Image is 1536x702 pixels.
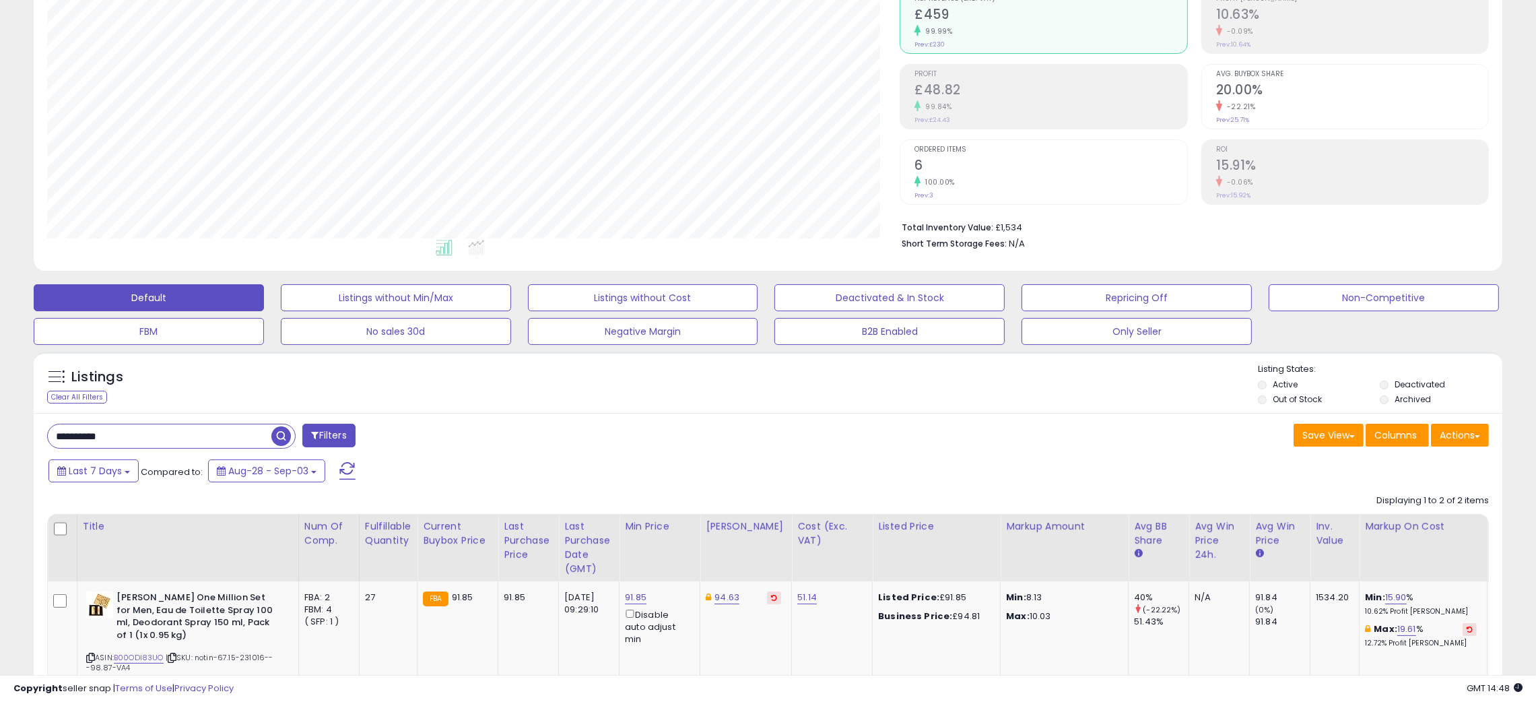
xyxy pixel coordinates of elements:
div: Cost (Exc. VAT) [797,519,867,548]
b: Listed Price: [878,591,939,604]
button: Non-Competitive [1269,284,1499,311]
div: [PERSON_NAME] [706,519,786,534]
button: Default [34,284,264,311]
span: Last 7 Days [69,464,122,478]
th: The percentage added to the cost of goods (COGS) that forms the calculator for Min & Max prices. [1360,514,1488,581]
button: Listings without Cost [528,284,758,311]
button: Deactivated & In Stock [774,284,1005,311]
div: Markup Amount [1006,519,1123,534]
div: [DATE] 09:29:10 [564,592,609,616]
span: Ordered Items [914,146,1187,154]
span: 91.85 [452,591,473,604]
span: Compared to: [141,466,203,478]
a: 15.90 [1385,591,1407,604]
label: Out of Stock [1273,393,1322,405]
button: Negative Margin [528,318,758,345]
div: % [1365,592,1477,616]
div: Inv. value [1316,519,1354,548]
p: Listing States: [1258,363,1502,376]
a: Privacy Policy [174,682,234,695]
span: ROI [1216,146,1488,154]
a: B00ODI83UO [114,652,164,664]
div: Listed Price [878,519,995,534]
h2: £459 [914,7,1187,25]
div: Fulfillable Quantity [365,519,411,548]
button: Repricing Off [1022,284,1252,311]
button: Only Seller [1022,318,1252,345]
div: Title [83,519,293,534]
b: [PERSON_NAME] One Million Set for Men, Eau de Toilette Spray 100 ml, Deodorant Spray 150 ml, Pack... [116,592,280,645]
small: Avg BB Share. [1134,548,1142,560]
b: Business Price: [878,610,952,623]
h5: Listings [71,368,123,387]
h2: 15.91% [1216,158,1488,176]
div: Last Purchase Price [504,519,553,562]
div: 27 [365,592,407,604]
div: % [1365,623,1477,648]
button: B2B Enabled [774,318,1005,345]
div: 91.84 [1255,616,1310,628]
b: Min: [1365,591,1385,604]
small: -0.06% [1222,177,1253,187]
div: 91.84 [1255,592,1310,604]
small: Prev: 3 [914,191,933,199]
span: Avg. Buybox Share [1216,71,1488,78]
b: Short Term Storage Fees: [902,238,1007,249]
button: FBM [34,318,264,345]
div: Avg BB Share [1134,519,1183,548]
div: FBM: 4 [304,604,349,616]
div: ( SFP: 1 ) [304,616,349,628]
li: £1,534 [902,218,1479,234]
div: Markup on Cost [1365,519,1481,534]
small: Prev: 15.92% [1216,191,1250,199]
p: 12.72% Profit [PERSON_NAME] [1365,639,1477,648]
p: 10.03 [1006,610,1118,623]
span: Aug-28 - Sep-03 [228,464,308,478]
small: Prev: £24.43 [914,116,950,124]
small: FBA [423,592,448,606]
img: 41ZgCCpxQML._SL40_.jpg [86,592,113,618]
small: 99.99% [921,26,952,36]
small: 99.84% [921,102,951,112]
span: N/A [1009,237,1025,250]
strong: Copyright [13,682,63,695]
h2: 6 [914,158,1187,176]
div: £94.81 [878,610,990,623]
button: Actions [1431,424,1489,447]
div: Avg Win Price 24h. [1195,519,1244,562]
a: 94.63 [714,591,739,604]
div: Num of Comp. [304,519,354,548]
span: Columns [1374,428,1417,442]
button: Last 7 Days [48,459,139,482]
h2: 10.63% [1216,7,1488,25]
div: 51.43% [1134,616,1189,628]
label: Archived [1395,393,1431,405]
div: N/A [1195,592,1239,604]
label: Active [1273,379,1298,390]
small: Prev: £230 [914,40,945,49]
button: Listings without Min/Max [281,284,511,311]
div: Min Price [625,519,694,534]
p: 10.62% Profit [PERSON_NAME] [1365,607,1477,616]
span: 2025-09-11 14:48 GMT [1467,682,1523,695]
small: (0%) [1255,604,1274,615]
div: seller snap | | [13,682,234,695]
button: Save View [1294,424,1364,447]
div: 1534.20 [1316,592,1349,604]
b: Max: [1374,623,1397,635]
button: No sales 30d [281,318,511,345]
b: Total Inventory Value: [902,222,993,233]
a: 19.61 [1397,623,1416,636]
a: 91.85 [625,591,646,604]
button: Filters [302,424,355,447]
div: Avg Win Price [1255,519,1304,548]
button: Columns [1366,424,1429,447]
small: Prev: 25.71% [1216,116,1249,124]
a: Terms of Use [115,682,172,695]
h2: £48.82 [914,82,1187,100]
h2: 20.00% [1216,82,1488,100]
span: | SKU: notin-67.15-231016---98.87-VA4 [86,652,273,672]
div: 91.85 [504,592,548,604]
div: Disable auto adjust min [625,607,690,645]
small: -22.21% [1222,102,1256,112]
